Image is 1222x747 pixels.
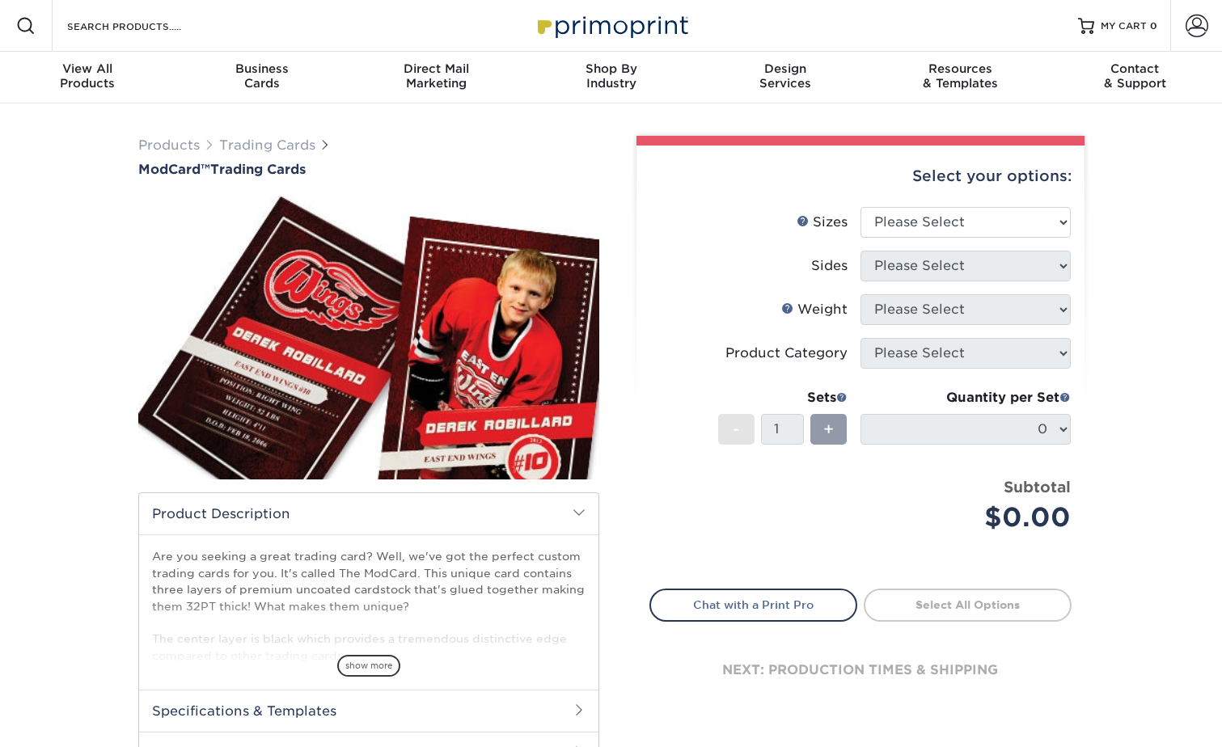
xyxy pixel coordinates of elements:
[138,137,200,153] a: Products
[864,589,1072,621] a: Select All Options
[1047,52,1222,103] a: Contact& Support
[139,690,598,732] h2: Specifications & Templates
[138,179,599,497] img: ModCard™ 01
[781,300,848,319] div: Weight
[219,137,315,153] a: Trading Cards
[66,16,223,36] input: SEARCH PRODUCTS.....
[1004,478,1071,496] strong: Subtotal
[698,61,873,76] span: Design
[725,344,848,363] div: Product Category
[811,256,848,276] div: Sides
[860,388,1071,407] div: Quantity per Set
[524,61,699,76] span: Shop By
[873,61,1047,91] div: & Templates
[349,61,524,91] div: Marketing
[138,162,599,177] a: ModCard™Trading Cards
[1047,61,1222,91] div: & Support
[873,61,1047,76] span: Resources
[733,417,740,441] span: -
[337,655,400,677] span: show more
[138,162,210,177] span: ModCard™
[873,52,1047,103] a: Resources& Templates
[649,589,857,621] a: Chat with a Print Pro
[138,162,599,177] h1: Trading Cards
[649,146,1072,207] div: Select your options:
[175,61,349,76] span: Business
[1047,61,1222,76] span: Contact
[139,493,598,534] h2: Product Description
[873,498,1071,537] div: $0.00
[524,52,699,103] a: Shop ByIndustry
[1150,20,1157,32] span: 0
[718,388,848,407] div: Sets
[823,417,834,441] span: +
[349,61,524,76] span: Direct Mail
[698,52,873,103] a: DesignServices
[797,213,848,232] div: Sizes
[175,61,349,91] div: Cards
[349,52,524,103] a: Direct MailMarketing
[531,8,692,43] img: Primoprint
[1101,19,1147,33] span: MY CART
[524,61,699,91] div: Industry
[698,61,873,91] div: Services
[175,52,349,103] a: BusinessCards
[152,548,586,664] p: Are you seeking a great trading card? Well, we've got the perfect custom trading cards for you. I...
[649,622,1072,719] div: next: production times & shipping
